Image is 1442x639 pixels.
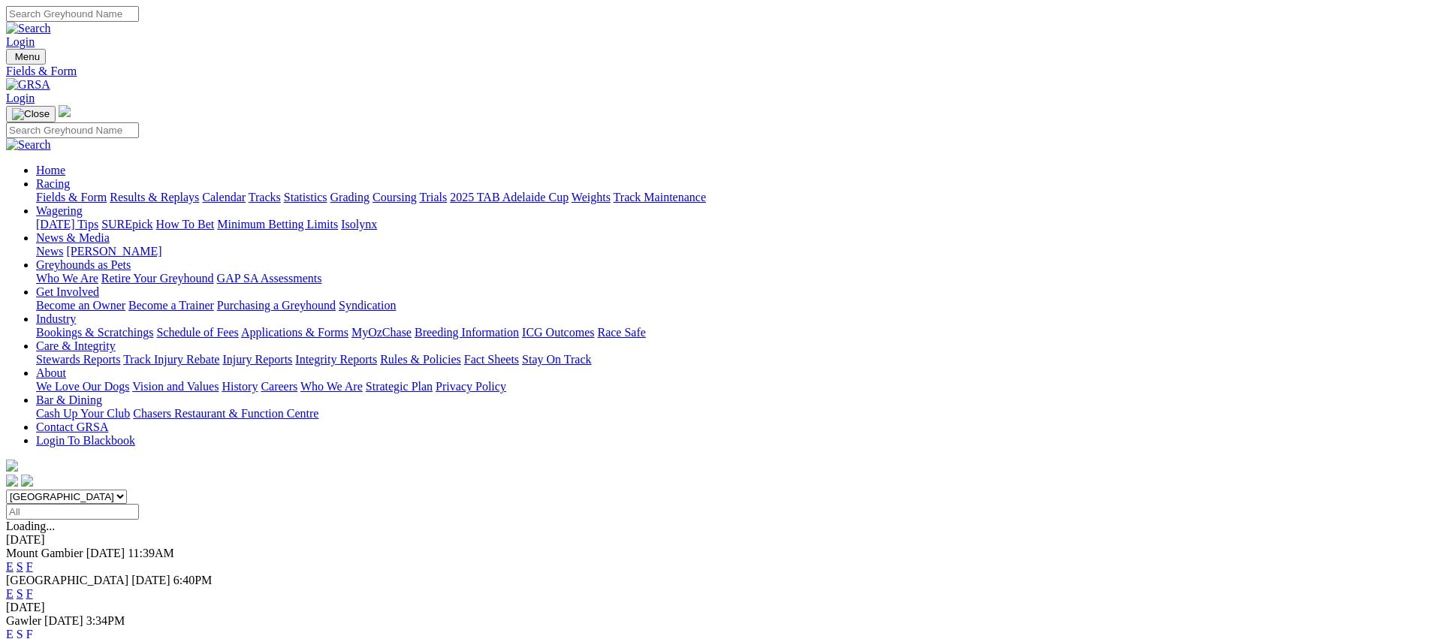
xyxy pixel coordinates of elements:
[132,380,219,393] a: Vision and Values
[36,204,83,217] a: Wagering
[614,191,706,203] a: Track Maintenance
[36,245,1436,258] div: News & Media
[128,547,174,559] span: 11:39AM
[36,177,70,190] a: Racing
[522,353,591,366] a: Stay On Track
[131,574,170,586] span: [DATE]
[36,353,120,366] a: Stewards Reports
[36,191,1436,204] div: Racing
[36,272,98,285] a: Who We Are
[249,191,281,203] a: Tracks
[6,138,51,152] img: Search
[415,326,519,339] a: Breeding Information
[341,218,377,231] a: Isolynx
[12,108,50,120] img: Close
[217,218,338,231] a: Minimum Betting Limits
[295,353,377,366] a: Integrity Reports
[101,218,152,231] a: SUREpick
[17,587,23,600] a: S
[464,353,519,366] a: Fact Sheets
[6,49,46,65] button: Toggle navigation
[6,520,55,532] span: Loading...
[6,65,1436,78] div: Fields & Form
[36,326,153,339] a: Bookings & Scratchings
[36,380,1436,393] div: About
[36,407,1436,420] div: Bar & Dining
[6,22,51,35] img: Search
[128,299,214,312] a: Become a Trainer
[6,78,50,92] img: GRSA
[436,380,506,393] a: Privacy Policy
[36,366,66,379] a: About
[300,380,363,393] a: Who We Are
[156,218,215,231] a: How To Bet
[101,272,214,285] a: Retire Your Greyhound
[217,272,322,285] a: GAP SA Assessments
[36,393,102,406] a: Bar & Dining
[222,380,258,393] a: History
[36,420,108,433] a: Contact GRSA
[36,272,1436,285] div: Greyhounds as Pets
[15,51,40,62] span: Menu
[36,218,98,231] a: [DATE] Tips
[572,191,611,203] a: Weights
[36,191,107,203] a: Fields & Form
[17,560,23,573] a: S
[6,35,35,48] a: Login
[366,380,433,393] a: Strategic Plan
[261,380,297,393] a: Careers
[123,353,219,366] a: Track Injury Rebate
[36,353,1436,366] div: Care & Integrity
[217,299,336,312] a: Purchasing a Greyhound
[450,191,569,203] a: 2025 TAB Adelaide Cup
[6,533,1436,547] div: [DATE]
[6,460,18,472] img: logo-grsa-white.png
[373,191,417,203] a: Coursing
[133,407,318,420] a: Chasers Restaurant & Function Centre
[156,326,238,339] a: Schedule of Fees
[36,245,63,258] a: News
[6,574,128,586] span: [GEOGRAPHIC_DATA]
[36,434,135,447] a: Login To Blackbook
[36,299,125,312] a: Become an Owner
[6,475,18,487] img: facebook.svg
[86,547,125,559] span: [DATE]
[380,353,461,366] a: Rules & Policies
[36,231,110,244] a: News & Media
[36,164,65,176] a: Home
[36,380,129,393] a: We Love Our Dogs
[6,92,35,104] a: Login
[21,475,33,487] img: twitter.svg
[26,560,33,573] a: F
[339,299,396,312] a: Syndication
[597,326,645,339] a: Race Safe
[36,218,1436,231] div: Wagering
[351,326,412,339] a: MyOzChase
[110,191,199,203] a: Results & Replays
[202,191,246,203] a: Calendar
[36,285,99,298] a: Get Involved
[26,587,33,600] a: F
[44,614,83,627] span: [DATE]
[6,106,56,122] button: Toggle navigation
[330,191,370,203] a: Grading
[241,326,348,339] a: Applications & Forms
[6,614,41,627] span: Gawler
[6,601,1436,614] div: [DATE]
[6,560,14,573] a: E
[36,326,1436,339] div: Industry
[222,353,292,366] a: Injury Reports
[6,504,139,520] input: Select date
[173,574,213,586] span: 6:40PM
[36,339,116,352] a: Care & Integrity
[36,258,131,271] a: Greyhounds as Pets
[36,407,130,420] a: Cash Up Your Club
[6,587,14,600] a: E
[66,245,161,258] a: [PERSON_NAME]
[522,326,594,339] a: ICG Outcomes
[6,6,139,22] input: Search
[86,614,125,627] span: 3:34PM
[6,122,139,138] input: Search
[36,312,76,325] a: Industry
[59,105,71,117] img: logo-grsa-white.png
